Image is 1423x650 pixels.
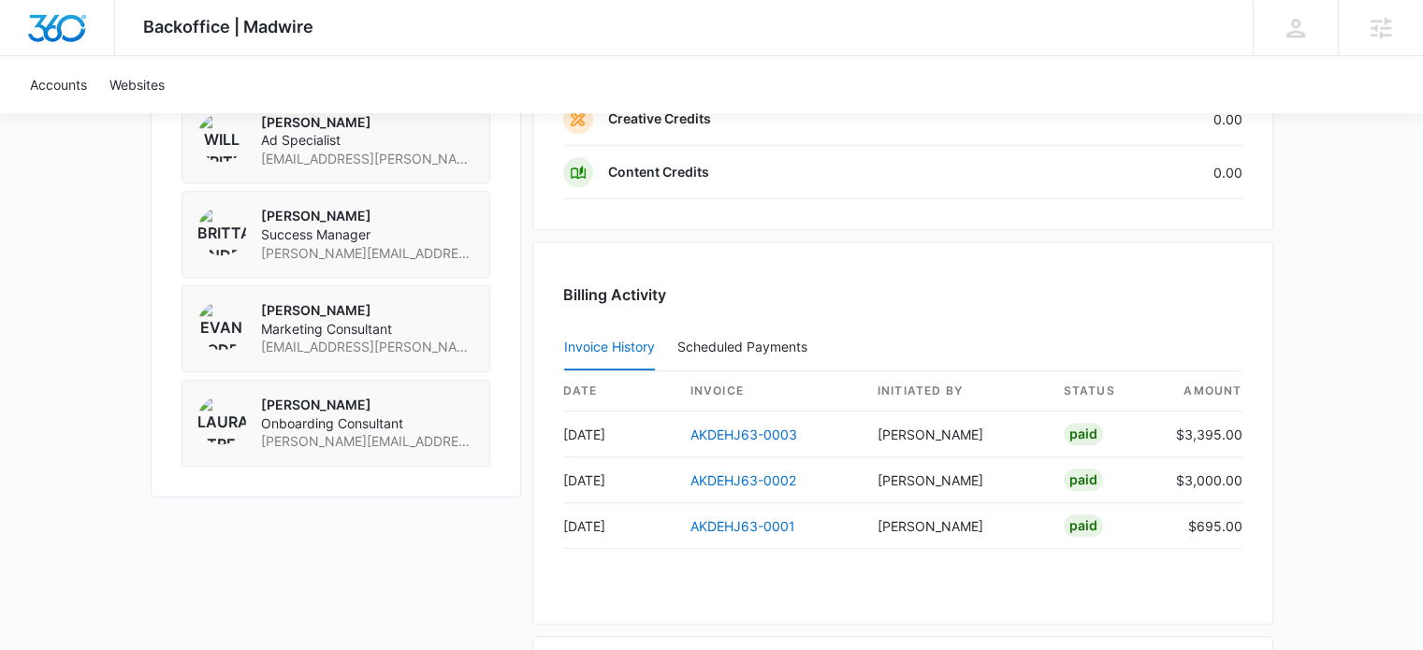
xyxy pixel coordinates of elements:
img: Brittany Anderson [197,207,246,255]
img: Will Fritz [197,113,246,162]
td: $695.00 [1161,503,1242,549]
h3: Billing Activity [563,283,1242,306]
p: [PERSON_NAME] [261,207,474,225]
span: [EMAIL_ADDRESS][PERSON_NAME][DOMAIN_NAME] [261,150,474,168]
span: Onboarding Consultant [261,414,474,433]
p: [PERSON_NAME] [261,396,474,414]
p: [PERSON_NAME] [261,301,474,320]
a: AKDEHJ63-0003 [690,426,797,442]
a: Accounts [19,56,98,113]
td: [DATE] [563,457,675,503]
td: [DATE] [563,412,675,457]
td: 0.00 [1044,146,1242,199]
td: [PERSON_NAME] [863,503,1049,549]
td: $3,395.00 [1161,412,1242,457]
button: Invoice History [564,325,655,370]
a: AKDEHJ63-0001 [690,518,795,534]
span: [PERSON_NAME][EMAIL_ADDRESS][PERSON_NAME][DOMAIN_NAME] [261,432,474,451]
div: Paid [1064,423,1103,445]
span: Backoffice | Madwire [143,17,313,36]
span: Success Manager [261,225,474,244]
td: 0.00 [1044,93,1242,146]
span: Ad Specialist [261,131,474,150]
td: [DATE] [563,503,675,549]
img: Evan Rodriguez [197,301,246,350]
p: Creative Credits [608,109,711,128]
th: invoice [675,371,863,412]
td: [PERSON_NAME] [863,457,1049,503]
th: date [563,371,675,412]
span: [EMAIL_ADDRESS][PERSON_NAME][DOMAIN_NAME] [261,338,474,356]
span: Marketing Consultant [261,320,474,339]
th: status [1049,371,1161,412]
div: Paid [1064,469,1103,491]
td: [PERSON_NAME] [863,412,1049,457]
th: Initiated By [863,371,1049,412]
p: Content Credits [608,163,709,181]
p: [PERSON_NAME] [261,113,474,132]
div: Paid [1064,514,1103,537]
img: Laura Streeter [197,396,246,444]
a: Websites [98,56,176,113]
div: Scheduled Payments [677,340,815,354]
th: amount [1161,371,1242,412]
a: AKDEHJ63-0002 [690,472,796,488]
td: $3,000.00 [1161,457,1242,503]
span: [PERSON_NAME][EMAIL_ADDRESS][PERSON_NAME][DOMAIN_NAME] [261,244,474,263]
